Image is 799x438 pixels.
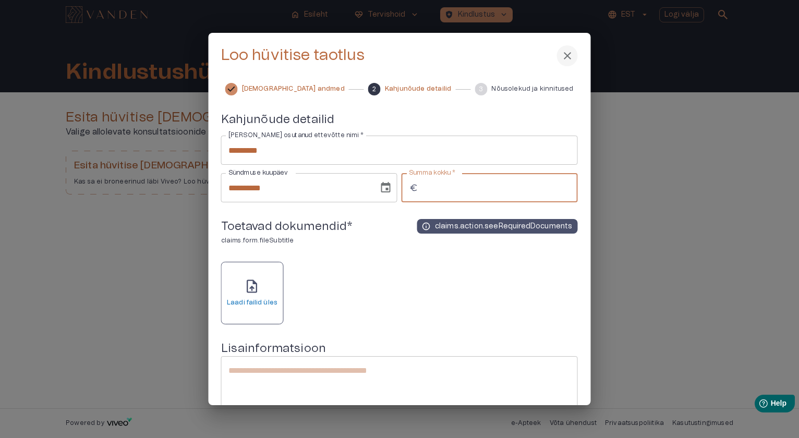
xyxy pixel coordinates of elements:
[228,168,288,177] label: Sündmuse kuupäev
[417,219,578,234] button: infoclaims.action.seeRequiredDocuments
[244,278,260,294] span: upload_file
[409,168,455,177] label: Summa kokku
[228,131,364,140] label: [PERSON_NAME] osutanud ettevõtte nimi
[221,46,365,65] h3: Loo hüvitise taotlus
[385,84,451,93] span: Kahjunõude detailid
[421,222,431,231] span: info
[227,298,277,307] h6: Laadi failid üles
[491,84,573,93] span: Nõusolekud ja kinnitused
[221,219,353,234] h5: Toetavad dokumendid *
[376,177,396,198] button: Choose date, selected date is 5. sept 2025
[557,45,578,66] button: sulge menüü
[435,221,573,232] p: claims.action.seeRequiredDocuments
[409,183,418,192] span: euro_symbol
[561,50,574,62] span: close
[221,112,578,127] h5: Kahjunõude detailid
[372,86,376,92] text: 2
[718,391,799,420] iframe: Help widget launcher
[479,86,483,92] text: 3
[242,84,345,93] span: [DEMOGRAPHIC_DATA] andmed
[221,236,353,245] p: claims.form.fileSubtitle
[221,341,578,356] h5: Lisainformatsioon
